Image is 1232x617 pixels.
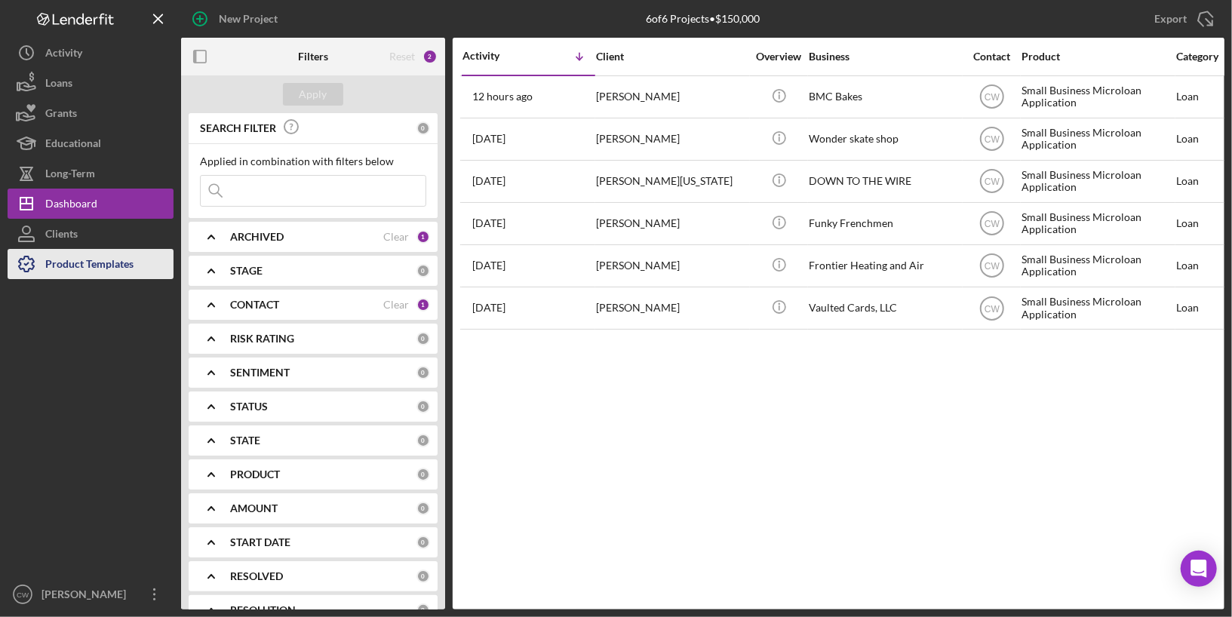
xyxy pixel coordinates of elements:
[230,468,280,480] b: PRODUCT
[300,83,327,106] div: Apply
[985,303,1000,314] text: CW
[416,400,430,413] div: 0
[472,302,505,314] time: 2025-07-29 20:33
[985,219,1000,229] text: CW
[416,434,430,447] div: 0
[8,158,174,189] button: Long-Term
[298,51,328,63] b: Filters
[45,249,134,283] div: Product Templates
[230,367,290,379] b: SENTIMENT
[45,219,78,253] div: Clients
[8,38,174,68] button: Activity
[646,13,760,25] div: 6 of 6 Projects • $150,000
[8,249,174,279] button: Product Templates
[416,468,430,481] div: 0
[389,51,415,63] div: Reset
[8,579,174,609] button: CW[PERSON_NAME]
[472,133,505,145] time: 2025-08-10 17:54
[8,98,174,128] button: Grants
[809,204,960,244] div: Funky Frenchmen
[416,298,430,312] div: 1
[416,502,430,515] div: 0
[45,158,95,192] div: Long-Term
[416,264,430,278] div: 0
[809,246,960,286] div: Frontier Heating and Air
[219,4,278,34] div: New Project
[230,502,278,514] b: AMOUNT
[45,128,101,162] div: Educational
[8,68,174,98] button: Loans
[985,177,1000,187] text: CW
[985,92,1000,103] text: CW
[283,83,343,106] button: Apply
[181,4,293,34] button: New Project
[45,189,97,223] div: Dashboard
[230,265,263,277] b: STAGE
[985,261,1000,272] text: CW
[596,204,747,244] div: [PERSON_NAME]
[809,161,960,201] div: DOWN TO THE WIRE
[596,288,747,328] div: [PERSON_NAME]
[1022,288,1172,328] div: Small Business Microloan Application
[809,288,960,328] div: Vaulted Cards, LLC
[472,217,505,229] time: 2025-07-30 21:01
[416,536,430,549] div: 0
[416,121,430,135] div: 0
[596,51,747,63] div: Client
[230,299,279,311] b: CONTACT
[38,579,136,613] div: [PERSON_NAME]
[596,161,747,201] div: [PERSON_NAME][US_STATE]
[45,38,82,72] div: Activity
[17,591,29,599] text: CW
[1022,161,1172,201] div: Small Business Microloan Application
[8,189,174,219] button: Dashboard
[416,332,430,345] div: 0
[596,119,747,159] div: [PERSON_NAME]
[200,122,276,134] b: SEARCH FILTER
[1181,551,1217,587] div: Open Intercom Messenger
[1022,51,1172,63] div: Product
[416,603,430,617] div: 0
[1022,119,1172,159] div: Small Business Microloan Application
[383,231,409,243] div: Clear
[472,259,505,272] time: 2025-07-30 20:33
[1022,204,1172,244] div: Small Business Microloan Application
[200,155,426,167] div: Applied in combination with filters below
[472,91,533,103] time: 2025-08-14 02:48
[230,401,268,413] b: STATUS
[1139,4,1224,34] button: Export
[8,219,174,249] button: Clients
[985,134,1000,145] text: CW
[45,98,77,132] div: Grants
[230,604,296,616] b: RESOLUTION
[963,51,1020,63] div: Contact
[230,434,260,447] b: STATE
[383,299,409,311] div: Clear
[596,246,747,286] div: [PERSON_NAME]
[809,77,960,117] div: BMC Bakes
[1022,77,1172,117] div: Small Business Microloan Application
[230,570,283,582] b: RESOLVED
[45,68,72,102] div: Loans
[8,128,174,158] button: Educational
[472,175,505,187] time: 2025-08-05 02:39
[1154,4,1187,34] div: Export
[422,49,438,64] div: 2
[809,119,960,159] div: Wonder skate shop
[416,230,430,244] div: 1
[416,366,430,379] div: 0
[230,536,290,548] b: START DATE
[416,569,430,583] div: 0
[596,77,747,117] div: [PERSON_NAME]
[230,333,294,345] b: RISK RATING
[809,51,960,63] div: Business
[462,50,529,62] div: Activity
